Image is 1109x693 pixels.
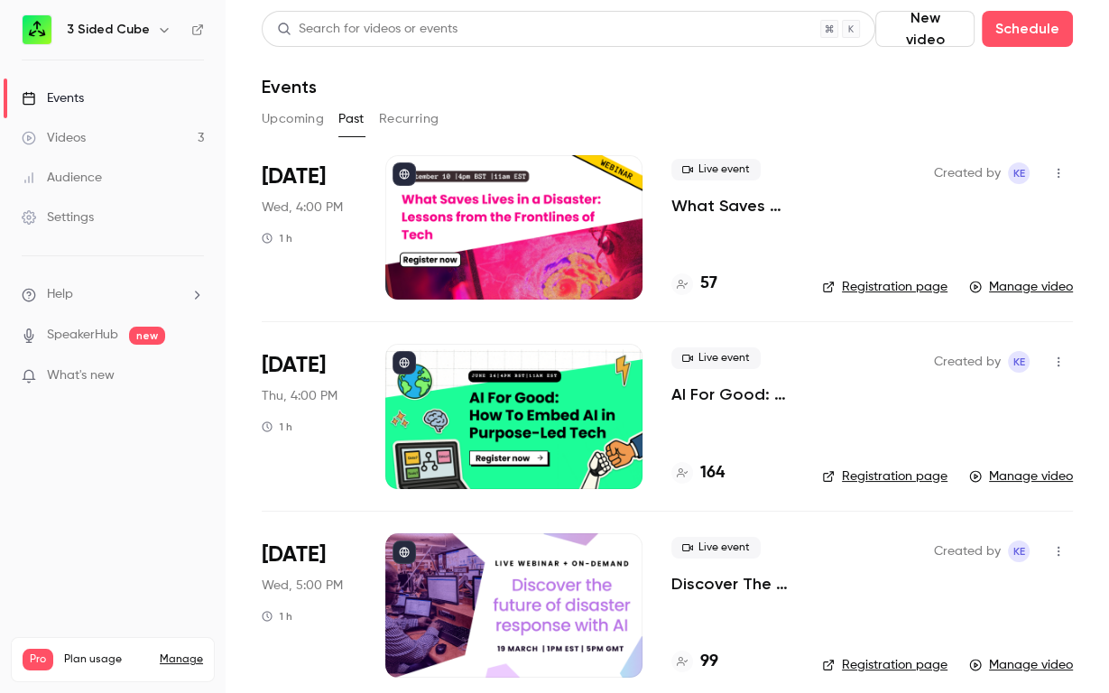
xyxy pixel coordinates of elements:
a: Manage video [969,278,1073,296]
h1: Events [262,76,317,97]
span: Krystal Ellison [1008,351,1030,373]
a: Registration page [822,467,947,485]
div: Settings [22,208,94,226]
a: Discover The Future of Disaster Response With AI [671,573,793,595]
a: Registration page [822,278,947,296]
img: 3 Sided Cube [23,15,51,44]
span: Help [47,285,73,304]
span: Thu, 4:00 PM [262,387,337,405]
a: What Saves Lives in a Disaster: Lessons from the Frontlines of Tech [671,195,793,217]
li: help-dropdown-opener [22,285,204,304]
span: What's new [47,366,115,385]
div: 1 h [262,420,292,434]
a: AI For Good: How To Embed AI in Purpose-Led Tech [671,383,793,405]
button: Past [338,105,365,134]
span: Krystal Ellison [1008,162,1030,184]
span: KE [1013,351,1025,373]
div: Mar 19 Wed, 5:00 PM (Europe/London) [262,533,356,678]
span: [DATE] [262,351,326,380]
div: 1 h [262,609,292,624]
h4: 99 [700,650,718,674]
span: Wed, 4:00 PM [262,199,343,217]
span: KE [1013,541,1025,562]
span: Plan usage [64,652,149,667]
span: KE [1013,162,1025,184]
iframe: Noticeable Trigger [182,368,204,384]
span: Krystal Ellison [1008,541,1030,562]
a: Registration page [822,656,947,674]
button: New video [875,11,975,47]
button: Schedule [982,11,1073,47]
span: Created by [934,541,1001,562]
div: Search for videos or events [277,20,457,39]
span: Wed, 5:00 PM [262,577,343,595]
span: [DATE] [262,162,326,191]
span: Live event [671,537,761,559]
h4: 57 [700,272,717,296]
span: Created by [934,351,1001,373]
h4: 164 [700,461,725,485]
div: Audience [22,169,102,187]
span: Live event [671,347,761,369]
span: new [129,327,165,345]
span: [DATE] [262,541,326,569]
button: Upcoming [262,105,324,134]
a: Manage video [969,467,1073,485]
a: 164 [671,461,725,485]
span: Pro [23,649,53,670]
div: Jun 26 Thu, 4:00 PM (Europe/London) [262,344,356,488]
a: 99 [671,650,718,674]
div: 1 h [262,231,292,245]
span: Live event [671,159,761,180]
button: Recurring [379,105,439,134]
div: Videos [22,129,86,147]
a: Manage video [969,656,1073,674]
div: Sep 10 Wed, 4:00 PM (Europe/London) [262,155,356,300]
h6: 3 Sided Cube [67,21,150,39]
a: SpeakerHub [47,326,118,345]
a: 57 [671,272,717,296]
div: Events [22,89,84,107]
a: Manage [160,652,203,667]
span: Created by [934,162,1001,184]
